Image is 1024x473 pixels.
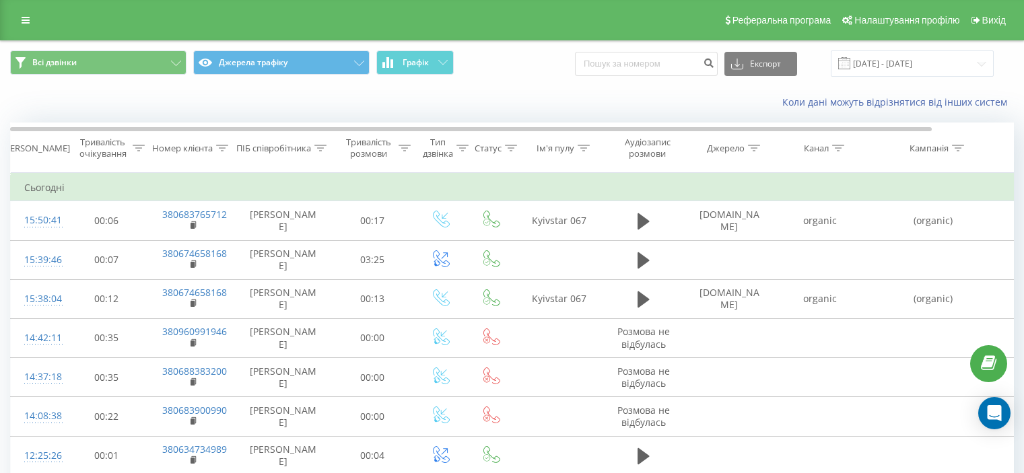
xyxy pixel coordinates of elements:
span: Всі дзвінки [32,57,77,68]
td: 00:07 [65,240,149,279]
td: 00:00 [331,397,415,436]
td: 03:25 [331,240,415,279]
a: 380683765712 [162,208,227,221]
a: 380634734989 [162,443,227,456]
span: Розмова не відбулась [617,404,670,429]
span: Розмова не відбулась [617,325,670,350]
td: 00:13 [331,279,415,318]
td: Kyivstar 067 [516,201,603,240]
div: [PERSON_NAME] [2,143,70,154]
div: Статус [475,143,502,154]
a: 380960991946 [162,325,227,338]
span: Розмова не відбулась [617,365,670,390]
td: [PERSON_NAME] [236,240,331,279]
span: Реферальна програма [732,15,831,26]
div: Номер клієнта [152,143,213,154]
a: 380683900990 [162,404,227,416]
input: Пошук за номером [575,52,718,76]
td: [PERSON_NAME] [236,279,331,318]
td: 00:06 [65,201,149,240]
div: 15:39:46 [24,247,51,273]
button: Графік [376,50,454,75]
td: (organic) [866,201,1000,240]
td: 00:00 [331,358,415,397]
td: 00:00 [331,318,415,357]
div: Тривалість очікування [76,137,129,159]
a: Коли дані можуть відрізнятися вiд інших систем [782,96,1014,108]
div: 15:50:41 [24,207,51,233]
td: [DOMAIN_NAME] [684,279,775,318]
span: Графік [403,58,429,67]
button: Експорт [724,52,797,76]
td: 00:22 [65,397,149,436]
div: 12:25:26 [24,443,51,469]
td: (organic) [866,279,1000,318]
div: Тривалість розмови [342,137,395,159]
a: 380674658168 [162,286,227,299]
td: 00:17 [331,201,415,240]
button: Всі дзвінки [10,50,186,75]
td: [PERSON_NAME] [236,358,331,397]
span: Налаштування профілю [854,15,959,26]
div: 14:08:38 [24,403,51,429]
td: [PERSON_NAME] [236,397,331,436]
td: 00:35 [65,318,149,357]
div: ПІБ співробітника [236,143,311,154]
div: 15:38:04 [24,286,51,312]
div: Ім'я пулу [537,143,574,154]
div: Тип дзвінка [423,137,453,159]
button: Джерела трафіку [193,50,370,75]
span: Вихід [982,15,1006,26]
td: 00:12 [65,279,149,318]
a: 380674658168 [162,247,227,260]
td: Kyivstar 067 [516,279,603,318]
div: Канал [804,143,829,154]
a: 380688383200 [162,365,227,377]
td: organic [775,279,866,318]
div: 14:37:18 [24,364,51,390]
td: [DOMAIN_NAME] [684,201,775,240]
div: 14:42:11 [24,325,51,351]
td: organic [775,201,866,240]
td: [PERSON_NAME] [236,201,331,240]
td: 00:35 [65,358,149,397]
div: Кампанія [910,143,949,154]
td: [PERSON_NAME] [236,318,331,357]
div: Open Intercom Messenger [978,397,1011,429]
div: Джерело [707,143,745,154]
div: Аудіозапис розмови [615,137,680,159]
